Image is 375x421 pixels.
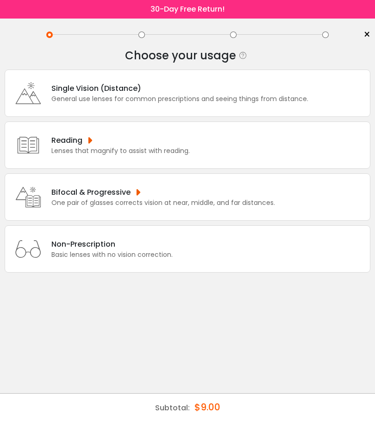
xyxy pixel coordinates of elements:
[51,146,190,156] div: Lenses that magnify to assist with reading.
[125,46,236,65] div: Choose your usage
[51,186,275,198] div: Bifocal & Progressive
[356,28,370,42] a: ×
[51,250,173,260] div: Basic lenses with no vision correction.
[51,83,308,94] div: Single Vision (Distance)
[363,28,370,42] span: ×
[51,134,190,146] div: Reading
[51,238,173,250] div: Non-Prescription
[194,394,220,421] div: $9.00
[51,94,308,104] div: General use lenses for common prescriptions and seeing things from distance.
[51,198,275,208] div: One pair of glasses corrects vision at near, middle, and far distances.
